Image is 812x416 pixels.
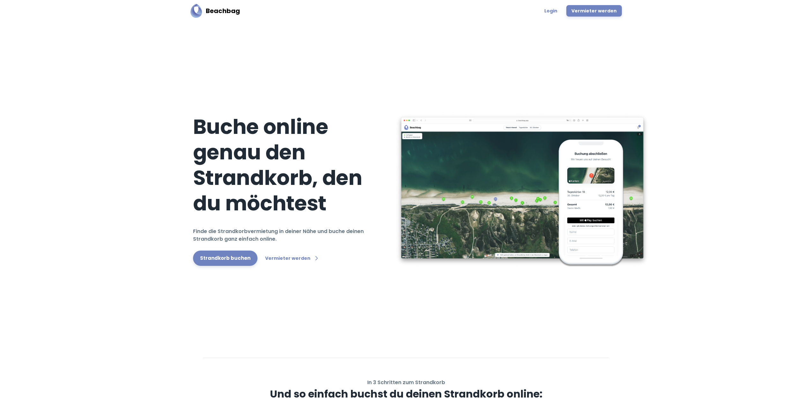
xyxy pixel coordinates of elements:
[557,140,624,267] img: Beachbag Checkout Phone
[395,113,650,267] img: Beachbag Map
[541,5,561,17] a: Login
[566,5,622,17] a: Vermieter werden
[193,114,384,220] h1: Buche online genau den Strandkorb, den du möchtest
[193,386,619,402] h3: Und so einfach buchst du deinen Strandkorb online:
[193,228,369,243] h6: Finde die Strandkorbvermietung in deiner Nähe und buche deinen Strandkorb ganz einfach online.
[190,4,202,18] img: Beachbag
[193,379,619,386] h6: In 3 Schritten zum Strandkorb
[263,252,321,264] a: Vermieter werden
[190,4,240,18] a: BeachbagBeachbag
[193,251,257,266] a: Strandkorb buchen
[206,6,240,16] h5: Beachbag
